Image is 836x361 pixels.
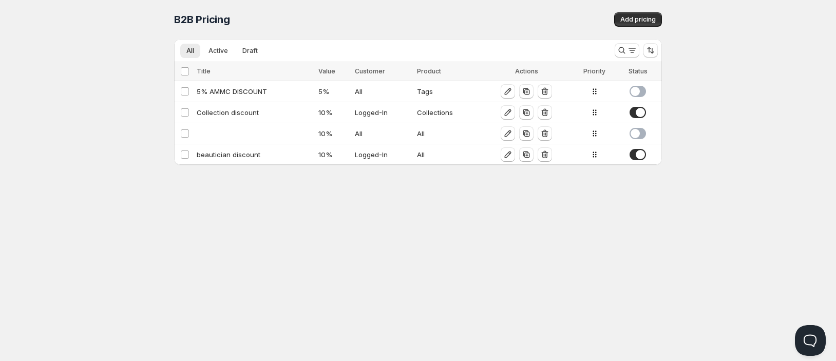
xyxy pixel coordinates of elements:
[629,67,648,75] span: Status
[186,47,194,55] span: All
[795,325,826,356] iframe: Help Scout Beacon - Open
[417,67,441,75] span: Product
[515,67,538,75] span: Actions
[615,43,639,58] button: Search and filter results
[197,67,211,75] span: Title
[174,13,230,26] span: B2B Pricing
[318,67,335,75] span: Value
[355,149,411,160] div: Logged-In
[620,15,656,24] span: Add pricing
[614,12,662,27] button: Add pricing
[417,86,478,97] div: Tags
[197,86,312,97] div: 5% AMMC DISCOUNT
[208,47,228,55] span: Active
[417,149,478,160] div: All
[197,149,312,160] div: beautician discount
[643,43,658,58] button: Sort the results
[355,86,411,97] div: All
[242,47,258,55] span: Draft
[355,107,411,118] div: Logged-In
[355,128,411,139] div: All
[417,107,478,118] div: Collections
[355,67,385,75] span: Customer
[583,67,605,75] span: Priority
[417,128,478,139] div: All
[197,107,312,118] div: Collection discount
[318,149,349,160] div: 10 %
[318,107,349,118] div: 10 %
[318,86,349,97] div: 5 %
[318,128,349,139] div: 10 %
